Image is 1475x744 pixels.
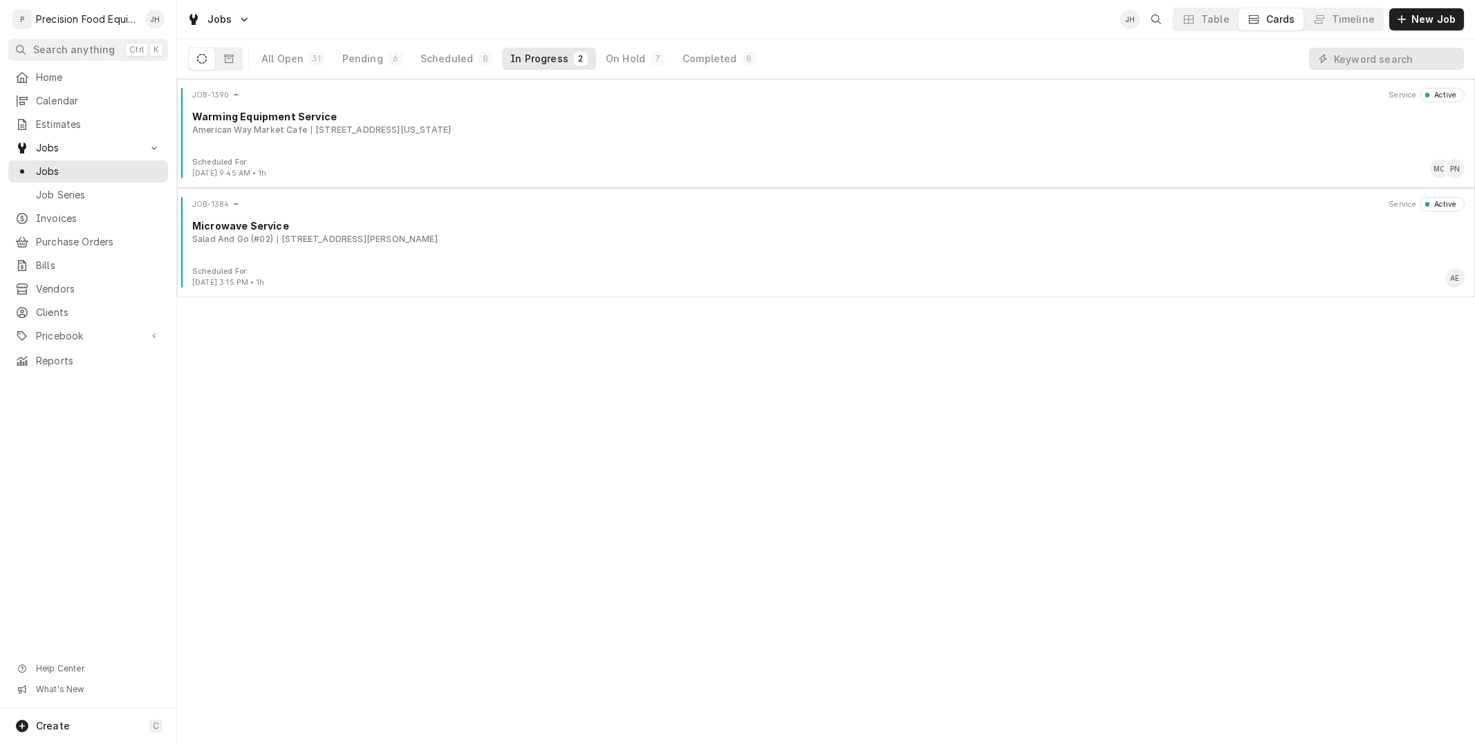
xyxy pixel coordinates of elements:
div: Object Extra Context Footer Label [192,157,266,168]
div: JH [1120,10,1140,29]
div: Object Subtext [192,233,1465,245]
span: Vendors [36,282,161,296]
div: Pete Nielson's Avatar [1445,159,1465,178]
div: Active [1429,90,1456,101]
button: New Job [1389,8,1464,30]
div: Card Header Secondary Content [1389,197,1465,211]
a: Reports [8,350,168,372]
a: Home [8,66,168,89]
div: Card Body [183,109,1469,136]
span: Jobs [36,141,140,155]
div: Object Extra Context Header [1389,199,1416,210]
div: Object Title [192,218,1465,233]
div: Object ID [192,90,229,101]
input: Keyword search [1334,48,1457,70]
div: Card Header [183,88,1469,102]
div: Active [1429,199,1456,210]
div: Card Footer Primary Content [1445,268,1465,288]
span: Search anything [33,43,115,57]
span: Pricebook [36,329,140,343]
div: Jason Hertel's Avatar [1120,10,1140,29]
a: Estimates [8,113,168,136]
div: Jason Hertel's Avatar [145,10,165,29]
a: Invoices [8,207,168,230]
div: Card Body [183,218,1469,245]
div: Card Footer Primary Content [1430,159,1465,178]
div: On Hold [606,52,645,66]
a: Clients [8,301,168,324]
span: Jobs [36,165,161,178]
button: Search anythingCtrlK [8,39,168,61]
div: Completed [683,52,736,66]
div: Card Header Secondary Content [1389,88,1465,102]
span: Calendar [36,94,161,108]
span: Reports [36,354,161,368]
div: Object Title [192,109,1465,124]
div: Object Extra Context Footer Value [192,277,264,288]
div: Object Extra Context Footer Value [192,168,266,179]
div: Cards [1266,12,1295,26]
a: Go to Pricebook [8,325,168,347]
div: Card Header Primary Content [192,88,240,102]
span: C [153,720,159,732]
div: PN [1445,159,1465,178]
a: Bills [8,254,168,277]
div: Precision Food Equipment LLC [36,12,138,26]
span: Jobs [207,12,232,26]
span: Job Series [36,188,161,202]
div: MC [1430,159,1449,178]
span: Purchase Orders [36,235,161,249]
div: 2 [577,53,585,64]
div: All Open [261,52,304,66]
a: Go to Jobs [8,137,168,159]
div: 8 [481,53,490,64]
span: Bills [36,259,161,272]
div: Object Subtext Primary [192,233,273,245]
div: Card Footer [183,266,1469,288]
div: Anthony Ellinger's Avatar [1445,268,1465,288]
div: In Progress [510,52,568,66]
div: Scheduled [420,52,473,66]
span: [DATE] 9:45 AM • 1h [192,169,266,178]
div: Card Header Primary Content [192,197,240,211]
div: Card Footer Extra Context [192,266,264,288]
div: Card Footer Extra Context [192,157,266,179]
div: 7 [653,53,662,64]
div: Timeline [1332,12,1375,26]
span: Clients [36,306,161,319]
span: New Job [1409,12,1458,26]
div: Object Subtext Primary [192,124,307,136]
div: Pending [342,52,383,66]
span: Create [36,720,70,732]
span: Home [36,71,161,84]
a: Go to What's New [8,680,168,699]
div: Object Extra Context Footer Label [192,266,264,277]
div: Object Subtext Secondary [311,124,451,136]
div: Card Footer [183,157,1469,179]
div: Card Header [183,197,1469,211]
span: Help Center [36,663,160,674]
div: Object Subtext [192,124,1465,136]
a: Purchase Orders [8,231,168,253]
span: K [154,44,159,55]
button: Open search [1145,8,1167,30]
a: Go to Jobs [181,8,256,30]
div: JH [145,10,165,29]
a: Go to Help Center [8,659,168,678]
a: Jobs [8,160,168,183]
div: Object Subtext Secondary [277,233,438,245]
div: Object Status [1420,197,1465,211]
div: AE [1445,268,1465,288]
span: [DATE] 3:15 PM • 1h [192,278,264,287]
div: 8 [745,53,754,64]
div: Job Card: JOB-1384 [177,188,1475,297]
div: 6 [391,53,400,64]
span: Invoices [36,212,161,225]
div: Job Card: JOB-1390 [177,79,1475,188]
a: Job Series [8,184,168,206]
a: Vendors [8,278,168,300]
span: Ctrl [129,44,144,55]
div: Object Status [1420,88,1465,102]
div: Object ID [192,199,229,210]
div: 31 [312,53,321,64]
